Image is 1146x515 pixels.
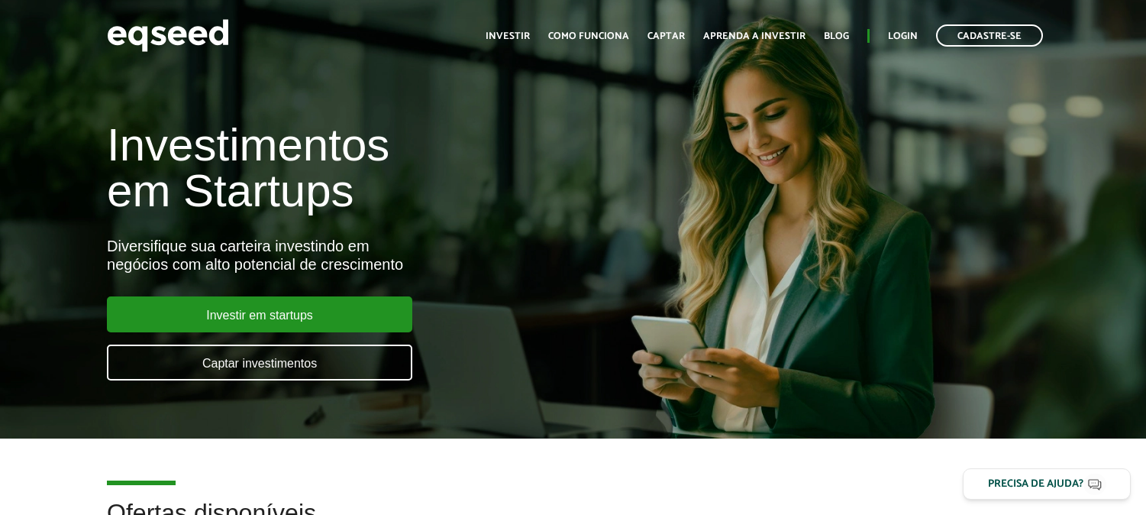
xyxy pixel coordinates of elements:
a: Investir [486,31,530,41]
a: Como funciona [548,31,629,41]
img: EqSeed [107,15,229,56]
h1: Investimentos em Startups [107,122,657,214]
a: Blog [824,31,849,41]
a: Cadastre-se [936,24,1043,47]
a: Captar investimentos [107,345,412,381]
a: Aprenda a investir [703,31,805,41]
a: Investir em startups [107,296,412,332]
a: Login [888,31,918,41]
div: Diversifique sua carteira investindo em negócios com alto potencial de crescimento [107,237,657,274]
a: Captar [647,31,685,41]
